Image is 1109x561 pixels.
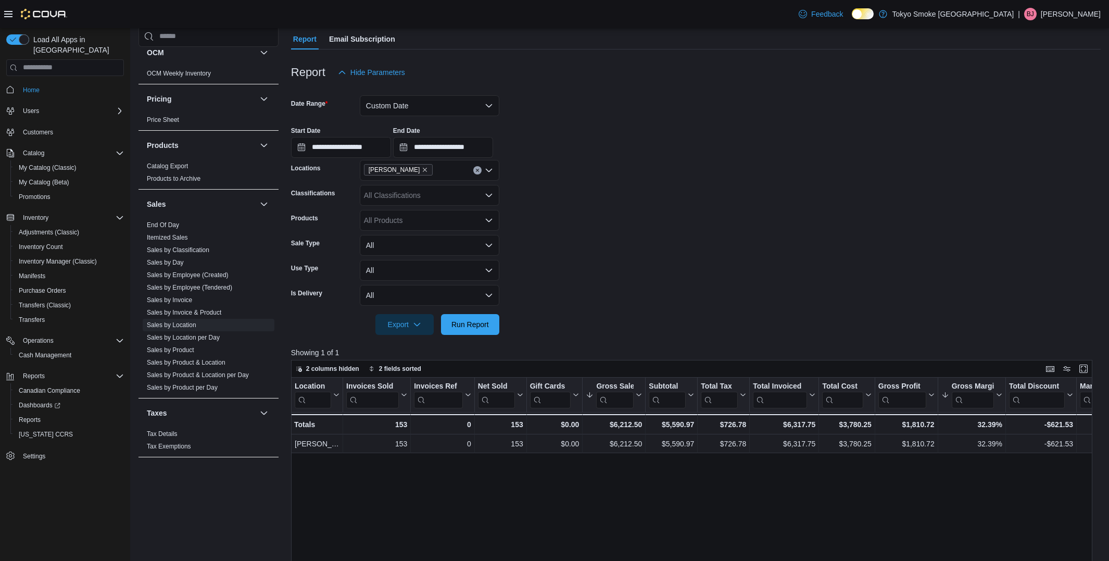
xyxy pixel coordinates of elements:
span: Canadian Compliance [15,384,124,397]
button: Taxes [147,408,256,418]
span: Milton [364,164,433,176]
div: 0 [414,418,471,431]
a: Sales by Day [147,259,184,266]
button: Total Discount [1009,381,1073,408]
button: Transfers (Classic) [10,298,128,313]
span: Itemized Sales [147,233,188,242]
div: 32.39% [941,418,1002,431]
a: Home [19,84,44,96]
button: Users [2,104,128,118]
button: Operations [2,333,128,348]
div: Net Sold [477,381,514,408]
button: Run Report [441,314,499,335]
button: Export [375,314,434,335]
button: [US_STATE] CCRS [10,427,128,442]
button: My Catalog (Beta) [10,175,128,190]
span: Adjustments (Classic) [19,228,79,236]
a: Sales by Invoice [147,296,192,304]
div: Subtotal [649,381,686,408]
a: Transfers (Classic) [15,299,75,311]
button: Hide Parameters [334,62,409,83]
span: Sales by Product [147,346,194,354]
span: Transfers [15,314,124,326]
div: Subtotal [649,381,686,391]
button: Cash Management [10,348,128,363]
span: [US_STATE] CCRS [19,430,73,439]
div: Totals [294,418,339,431]
div: Total Tax [701,381,738,408]
h3: Products [147,140,179,151]
span: Operations [19,334,124,347]
div: Total Invoiced [753,381,807,391]
button: Adjustments (Classic) [10,225,128,240]
h3: Report [291,66,325,79]
p: | [1018,8,1020,20]
div: Products [138,160,279,189]
span: Operations [23,336,54,345]
span: Washington CCRS [15,428,124,441]
button: Inventory Manager (Classic) [10,254,128,269]
div: Total Discount [1009,381,1065,391]
span: Canadian Compliance [19,387,80,395]
div: $726.78 [701,418,746,431]
div: Total Cost [822,381,863,391]
button: Open list of options [485,191,493,200]
a: Catalog Export [147,163,188,170]
span: Sales by Day [147,258,184,267]
button: Open list of options [485,166,493,174]
button: Promotions [10,190,128,204]
div: Gross Margin [951,381,993,408]
button: Total Invoiced [753,381,815,408]
a: Sales by Product & Location per Day [147,371,249,379]
div: Gross Profit [878,381,926,408]
span: Home [19,83,124,96]
div: Net Sold [477,381,514,391]
button: Clear input [473,166,482,174]
span: Reports [15,414,124,426]
span: Report [293,29,317,49]
div: Gross Profit [878,381,926,391]
button: All [360,285,499,306]
div: [PERSON_NAME] [295,438,339,450]
span: Transfers (Classic) [15,299,124,311]
a: Tax Details [147,430,178,438]
a: Cash Management [15,349,75,361]
a: Sales by Location per Day [147,334,220,341]
a: Manifests [15,270,49,282]
button: Location [295,381,339,408]
a: Tax Exemptions [147,443,191,450]
span: Users [19,105,124,117]
h3: Pricing [147,94,171,104]
span: 2 fields sorted [379,365,421,373]
button: Gross Profit [878,381,935,408]
label: Is Delivery [291,289,322,297]
span: Tax Details [147,430,178,438]
span: Promotions [15,191,124,203]
button: Gross Margin [941,381,1002,408]
div: $6,212.50 [586,438,642,450]
div: Invoices Sold [346,381,399,391]
div: -$621.53 [1009,438,1073,450]
button: Custom Date [360,95,499,116]
span: Manifests [19,272,45,280]
span: Price Sheet [147,116,179,124]
span: Purchase Orders [19,286,66,295]
input: Dark Mode [852,8,874,19]
button: OCM [147,47,256,58]
div: 153 [346,418,407,431]
div: Gift Cards [530,381,571,391]
a: Adjustments (Classic) [15,226,83,239]
span: Catalog [19,147,124,159]
div: $3,780.25 [822,418,871,431]
div: $1,810.72 [878,438,935,450]
div: Taxes [138,428,279,457]
button: Total Cost [822,381,871,408]
button: Open list of options [485,216,493,225]
div: $0.00 [530,438,579,450]
button: Invoices Ref [414,381,471,408]
div: Gross Sales [596,381,634,408]
a: Sales by Invoice & Product [147,309,221,316]
input: Press the down key to open a popover containing a calendar. [393,137,493,158]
